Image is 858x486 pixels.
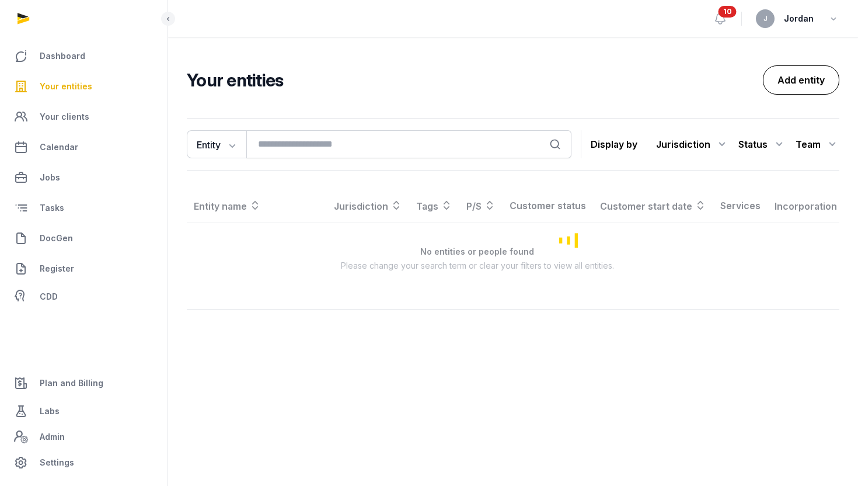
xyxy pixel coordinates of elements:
div: Jurisdiction [656,135,729,154]
span: Tasks [40,201,64,215]
span: Dashboard [40,49,85,63]
span: 10 [719,6,737,18]
span: DocGen [40,231,73,245]
a: Your entities [9,72,158,100]
a: Labs [9,397,158,425]
div: Status [738,135,786,154]
a: Your clients [9,103,158,131]
a: DocGen [9,224,158,252]
h2: Your entities [187,70,763,91]
p: Display by [591,135,637,154]
a: Jobs [9,164,158,192]
span: Jobs [40,171,60,185]
a: Tasks [9,194,158,222]
span: Register [40,262,74,276]
a: Register [9,255,158,283]
span: Your entities [40,79,92,93]
a: Admin [9,425,158,449]
span: J [763,15,768,22]
button: J [756,9,775,28]
a: Calendar [9,133,158,161]
span: Jordan [784,12,814,26]
span: Admin [40,430,65,444]
a: Plan and Billing [9,369,158,397]
a: Add entity [763,65,839,95]
div: Team [796,135,839,154]
span: CDD [40,290,58,304]
span: Labs [40,404,60,418]
a: CDD [9,285,158,308]
span: Settings [40,456,74,470]
a: Dashboard [9,42,158,70]
span: Your clients [40,110,89,124]
span: Calendar [40,140,78,154]
a: Settings [9,449,158,477]
span: Plan and Billing [40,376,103,390]
button: Entity [187,130,246,158]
